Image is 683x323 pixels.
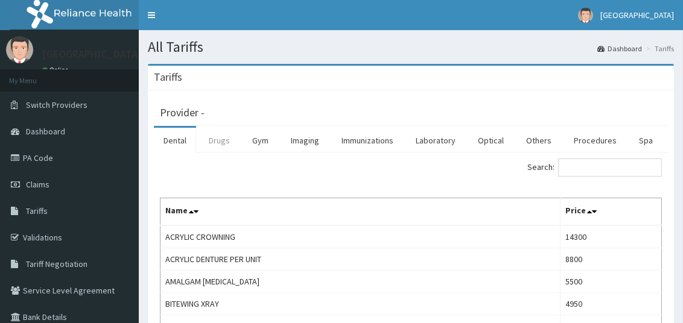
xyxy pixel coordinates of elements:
[26,205,48,216] span: Tariffs
[560,271,661,293] td: 5500
[560,293,661,315] td: 4950
[26,126,65,137] span: Dashboard
[560,225,661,248] td: 14300
[558,158,662,177] input: Search:
[332,128,403,153] a: Immunizations
[560,198,661,226] th: Price
[516,128,561,153] a: Others
[160,271,561,293] td: AMALGAM [MEDICAL_DATA]
[26,179,49,190] span: Claims
[281,128,329,153] a: Imaging
[26,99,87,110] span: Switch Providers
[243,128,278,153] a: Gym
[406,128,465,153] a: Laboratory
[600,10,674,20] span: [GEOGRAPHIC_DATA]
[148,39,674,55] h1: All Tariffs
[160,107,205,118] h3: Provider -
[154,72,182,83] h3: Tariffs
[160,248,561,271] td: ACRYLIC DENTURE PER UNIT
[42,49,142,60] p: [GEOGRAPHIC_DATA]
[597,43,642,54] a: Dashboard
[42,66,71,74] a: Online
[199,128,240,153] a: Drugs
[160,225,561,248] td: ACRYLIC CROWNING
[154,128,196,153] a: Dental
[560,248,661,271] td: 8800
[6,36,33,63] img: User Image
[527,158,662,177] label: Search:
[160,293,561,315] td: BITEWING XRAY
[564,128,626,153] a: Procedures
[26,259,87,269] span: Tariff Negotiation
[629,128,662,153] a: Spa
[160,198,561,226] th: Name
[578,8,593,23] img: User Image
[468,128,513,153] a: Optical
[643,43,674,54] li: Tariffs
